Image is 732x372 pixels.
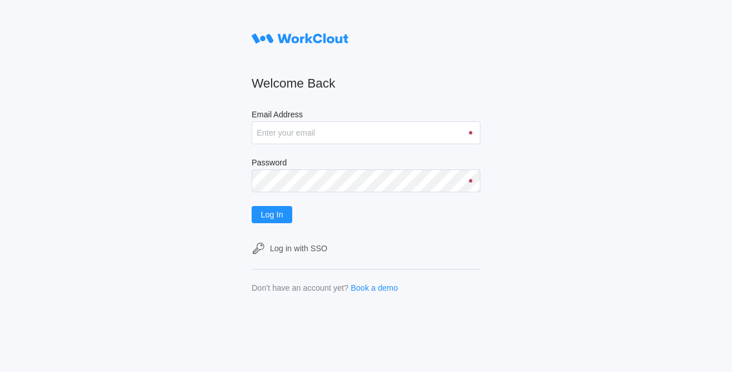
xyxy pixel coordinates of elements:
[270,244,327,253] div: Log in with SSO
[261,211,283,219] span: Log In
[252,158,480,169] label: Password
[252,283,348,292] div: Don't have an account yet?
[252,242,480,255] a: Log in with SSO
[252,110,480,121] label: Email Address
[252,121,480,144] input: Enter your email
[351,283,398,292] a: Book a demo
[252,76,480,92] h2: Welcome Back
[252,206,292,223] button: Log In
